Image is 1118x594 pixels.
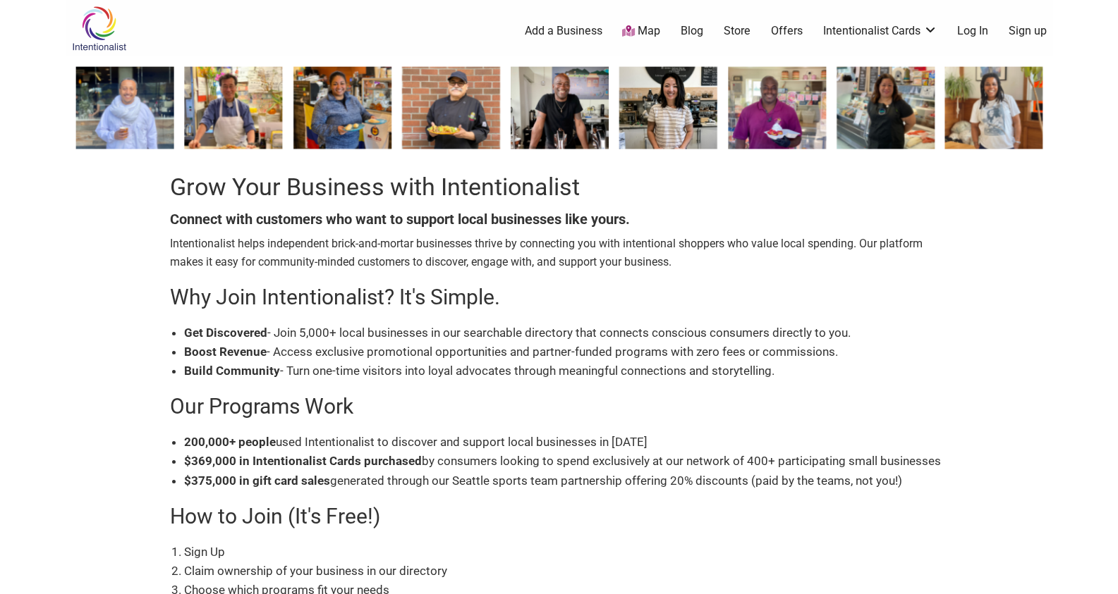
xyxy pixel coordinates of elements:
[184,474,330,488] b: $375,000 in gift card sales
[184,342,949,361] li: - Access exclusive promotional opportunities and partner-funded programs with zero fees or commis...
[525,23,602,39] a: Add a Business
[170,235,949,271] p: Intentionalist helps independent brick-and-mortar businesses thrive by connecting you with intent...
[184,435,276,449] b: 200,000+ people
[957,23,988,39] a: Log In
[170,502,949,531] h2: How to Join (It's Free!)
[170,211,630,228] b: Connect with customers who want to support local businesses like yours.
[66,6,133,51] img: Intentionalist
[184,543,949,562] li: Sign Up
[170,392,949,421] h2: Our Programs Work
[681,23,703,39] a: Blog
[184,326,267,340] b: Get Discovered
[184,364,280,378] b: Build Community
[1009,23,1047,39] a: Sign up
[771,23,803,39] a: Offers
[823,23,937,39] a: Intentionalist Cards
[184,454,422,468] b: $369,000 in Intentionalist Cards purchased
[184,452,949,471] li: by consumers looking to spend exclusively at our network of 400+ participating small businesses
[170,171,949,204] h1: Grow Your Business with Intentionalist
[184,361,949,380] li: - Turn one-time visitors into loyal advocates through meaningful connections and storytelling.
[170,283,949,312] h2: Why Join Intentionalist? It's Simple.
[66,56,1053,159] img: Welcome Banner
[184,562,949,581] li: Claim ownership of your business in our directory
[622,23,660,39] a: Map
[184,323,949,342] li: - Join 5,000+ local businesses in our searchable directory that connects conscious consumers dire...
[724,23,751,39] a: Store
[184,471,949,490] li: generated through our Seattle sports team partnership offering 20% discounts (paid by the teams, ...
[184,433,949,452] li: used Intentionalist to discover and support local businesses in [DATE]
[184,345,267,359] b: Boost Revenue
